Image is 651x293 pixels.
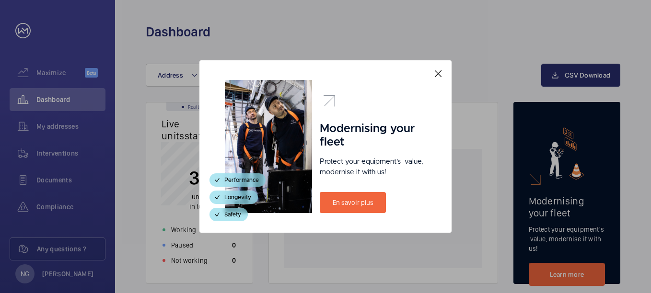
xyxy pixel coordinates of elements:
[209,173,266,187] div: Performance
[320,192,386,213] a: En savoir plus
[209,208,248,221] div: Safety
[320,157,426,178] p: Protect your equipment's value, modernise it with us!
[320,122,426,149] h1: Modernising your fleet
[209,191,258,204] div: Longevity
